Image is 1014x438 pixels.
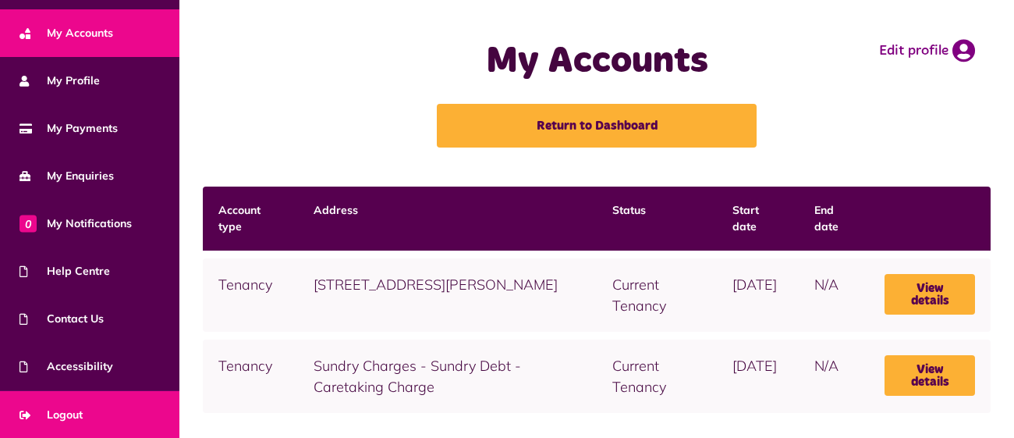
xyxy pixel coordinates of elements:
[19,215,132,232] span: My Notifications
[298,340,597,413] td: Sundry Charges - Sundry Debt - Caretaking Charge
[19,263,110,280] span: Help Centre
[885,355,975,396] a: View details
[717,258,799,332] td: [DATE]
[885,274,975,315] a: View details
[799,340,870,413] td: N/A
[404,39,790,84] h1: My Accounts
[19,358,113,375] span: Accessibility
[203,340,298,413] td: Tenancy
[597,187,716,251] th: Status
[203,258,298,332] td: Tenancy
[298,187,597,251] th: Address
[19,73,100,89] span: My Profile
[203,187,298,251] th: Account type
[879,39,975,62] a: Edit profile
[19,168,114,184] span: My Enquiries
[717,187,799,251] th: Start date
[799,258,870,332] td: N/A
[19,311,104,327] span: Contact Us
[437,104,757,148] a: Return to Dashboard
[597,258,716,332] td: Current Tenancy
[19,120,118,137] span: My Payments
[19,215,37,232] span: 0
[298,258,597,332] td: [STREET_ADDRESS][PERSON_NAME]
[19,25,113,41] span: My Accounts
[19,407,83,423] span: Logout
[597,340,716,413] td: Current Tenancy
[799,187,870,251] th: End date
[717,340,799,413] td: [DATE]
